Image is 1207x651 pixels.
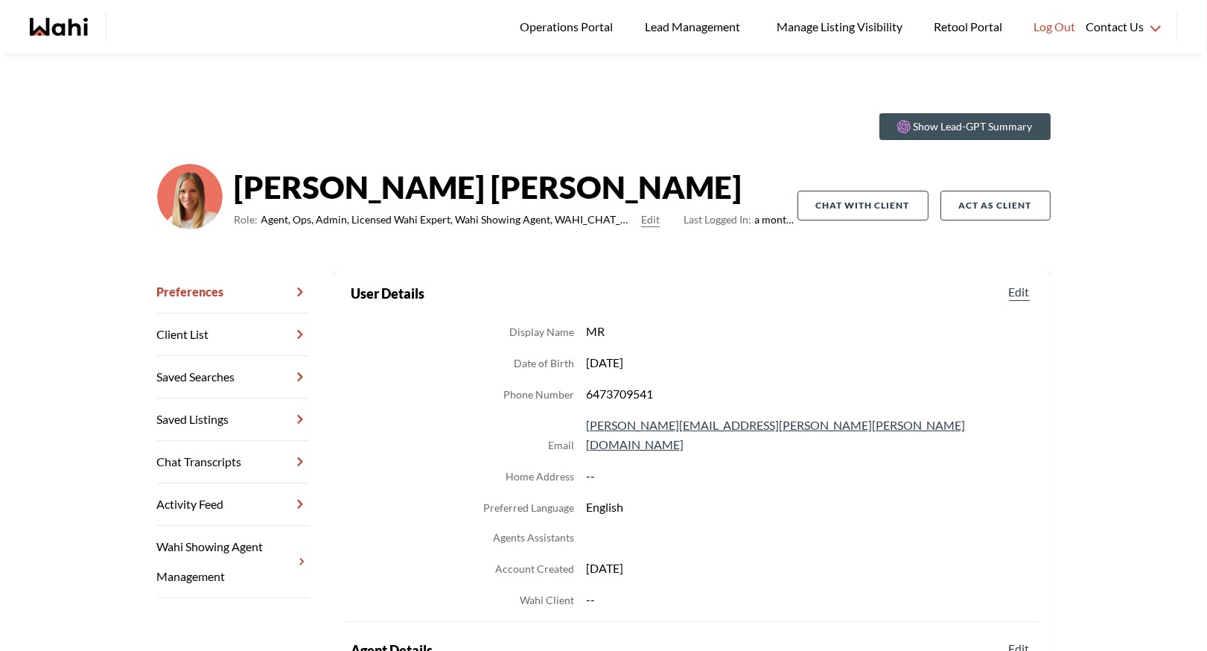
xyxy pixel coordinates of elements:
[261,211,635,229] span: Agent, Ops, Admin, Licensed Wahi Expert, Wahi Showing Agent, WAHI_CHAT_MODERATOR
[157,271,309,314] a: Preferences
[586,416,1033,454] dd: [PERSON_NAME][EMAIL_ADDRESS][PERSON_NAME][PERSON_NAME][DOMAIN_NAME]
[1006,283,1033,301] button: Edit
[684,211,797,229] span: a month ago
[586,353,1033,372] dd: [DATE]
[934,17,1007,36] span: Retool Portal
[157,398,309,441] a: Saved Listings
[157,164,223,229] img: 0f07b375cde2b3f9.png
[684,213,751,226] span: Last Logged In:
[351,283,424,304] h2: User Details
[157,356,309,398] a: Saved Searches
[157,483,309,526] a: Activity Feed
[157,314,309,356] a: Client List
[641,211,660,229] button: Edit
[235,165,797,209] strong: [PERSON_NAME] [PERSON_NAME]
[493,529,574,547] dt: Agents Assistants
[506,468,574,486] dt: Home Address
[586,498,1033,517] dd: English
[157,441,309,483] a: Chat Transcripts
[509,323,574,341] dt: Display Name
[586,384,1033,404] dd: 6473709541
[495,560,574,578] dt: Account Created
[797,191,929,220] button: Chat with client
[772,17,907,36] span: Manage Listing Visibility
[940,191,1051,220] button: Act as Client
[586,466,1033,486] dd: --
[645,17,745,36] span: Lead Management
[586,559,1033,578] dd: [DATE]
[879,113,1051,140] button: Show Lead-GPT Summary
[30,18,88,36] a: Wahi homepage
[1034,17,1075,36] span: Log Out
[914,119,1033,134] p: Show Lead-GPT Summary
[157,526,309,598] a: Wahi Showing Agent Management
[586,590,1033,609] dd: --
[235,211,258,229] span: Role:
[514,355,574,372] dt: Date of Birth
[548,436,574,454] dt: Email
[520,591,574,609] dt: Wahi Client
[503,386,574,404] dt: Phone Number
[586,322,1033,341] dd: MR
[520,17,618,36] span: Operations Portal
[483,499,574,517] dt: Preferred Language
